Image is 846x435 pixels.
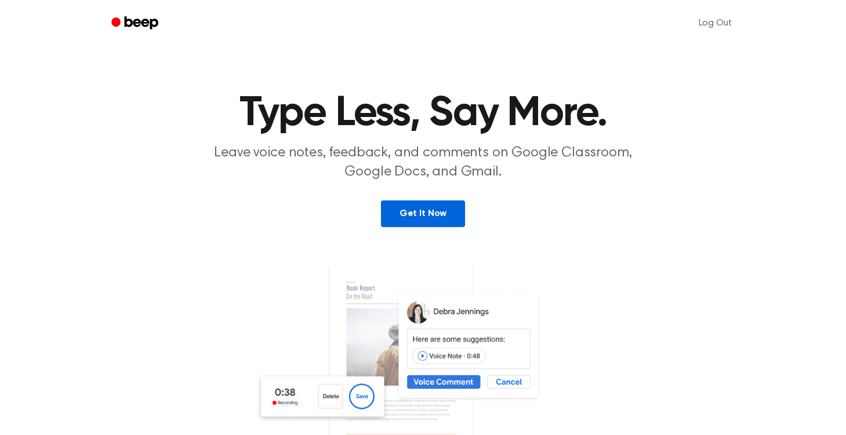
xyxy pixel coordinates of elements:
[687,9,743,37] a: Log Out
[126,93,720,134] h1: Type Less, Say More.
[201,144,646,182] p: Leave voice notes, feedback, and comments on Google Classroom, Google Docs, and Gmail.
[381,200,465,227] a: Get It Now
[103,12,169,35] a: Beep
